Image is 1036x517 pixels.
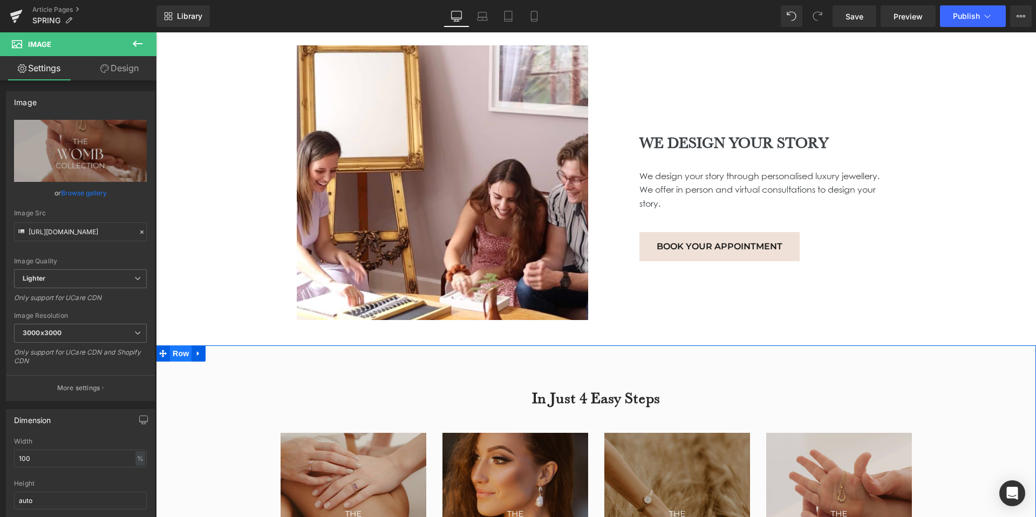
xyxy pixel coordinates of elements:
[521,5,547,27] a: Mobile
[14,209,147,217] div: Image Src
[80,56,159,80] a: Design
[6,375,154,400] button: More settings
[14,410,51,425] div: Dimension
[61,183,107,202] a: Browse gallery
[14,348,147,372] div: Only support for UCare CDN and Shopify CDN
[846,11,863,22] span: Save
[14,438,147,445] div: Width
[28,40,51,49] span: Image
[177,11,202,21] span: Library
[807,5,828,27] button: Redo
[57,383,100,393] p: More settings
[125,356,756,375] h2: In Just 4 Easy Steps
[32,5,156,14] a: Article Pages
[135,451,145,466] div: %
[483,200,644,229] a: BOOK YOUR APPOINTMENT
[14,294,147,309] div: Only support for UCare CDN
[156,5,210,27] a: New Library
[1010,5,1032,27] button: More
[881,5,936,27] a: Preview
[14,480,147,487] div: Height
[940,5,1006,27] button: Publish
[483,151,732,178] p: We offer in person and virtual consultations to design your story.
[14,257,147,265] div: Image Quality
[501,209,626,219] span: BOOK YOUR APPOINTMENT
[14,312,147,319] div: Image Resolution
[14,92,37,107] div: Image
[999,480,1025,506] div: Open Intercom Messenger
[14,492,147,509] input: auto
[14,222,147,241] input: Link
[444,5,469,27] a: Desktop
[495,5,521,27] a: Tablet
[469,5,495,27] a: Laptop
[894,11,923,22] span: Preview
[781,5,802,27] button: Undo
[32,16,60,25] span: SPRING
[23,329,62,337] b: 3000x3000
[23,274,45,282] b: Lighter
[36,313,50,329] a: Expand / Collapse
[14,313,36,329] span: Row
[953,12,980,21] span: Publish
[483,137,732,151] p: We design your story through personalised luxury jewellery.
[14,450,147,467] input: auto
[483,97,732,123] h2: WE DESIGN YOUR STORY
[14,187,147,199] div: or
